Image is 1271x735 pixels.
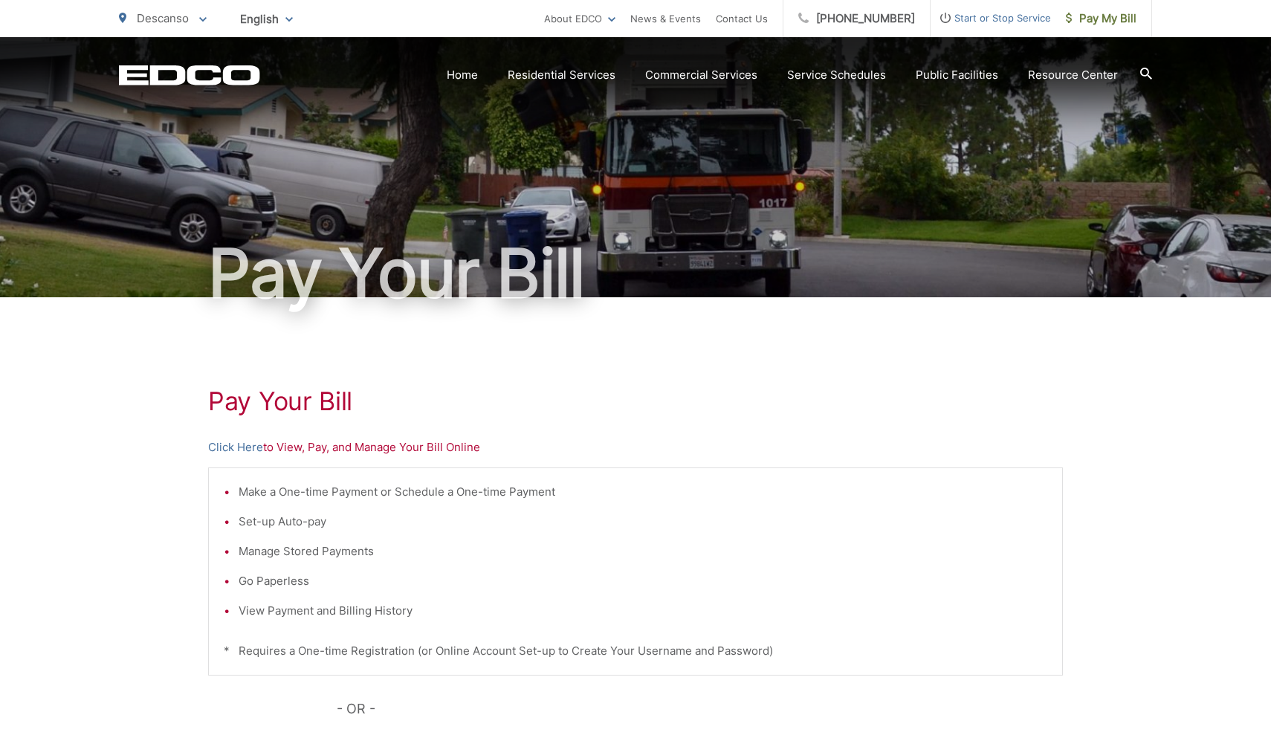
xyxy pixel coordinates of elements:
p: * Requires a One-time Registration (or Online Account Set-up to Create Your Username and Password) [224,642,1047,660]
h1: Pay Your Bill [119,236,1152,311]
a: Home [447,66,478,84]
li: Go Paperless [239,572,1047,590]
a: Commercial Services [645,66,757,84]
p: to View, Pay, and Manage Your Bill Online [208,438,1063,456]
span: Pay My Bill [1066,10,1136,27]
span: English [229,6,304,32]
p: - OR - [337,698,1064,720]
a: About EDCO [544,10,615,27]
li: View Payment and Billing History [239,602,1047,620]
h1: Pay Your Bill [208,386,1063,416]
a: News & Events [630,10,701,27]
a: Contact Us [716,10,768,27]
a: Resource Center [1028,66,1118,84]
a: Service Schedules [787,66,886,84]
a: Residential Services [508,66,615,84]
span: Descanso [137,11,189,25]
a: EDCD logo. Return to the homepage. [119,65,260,85]
li: Manage Stored Payments [239,543,1047,560]
li: Set-up Auto-pay [239,513,1047,531]
a: Public Facilities [916,66,998,84]
a: Click Here [208,438,263,456]
li: Make a One-time Payment or Schedule a One-time Payment [239,483,1047,501]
